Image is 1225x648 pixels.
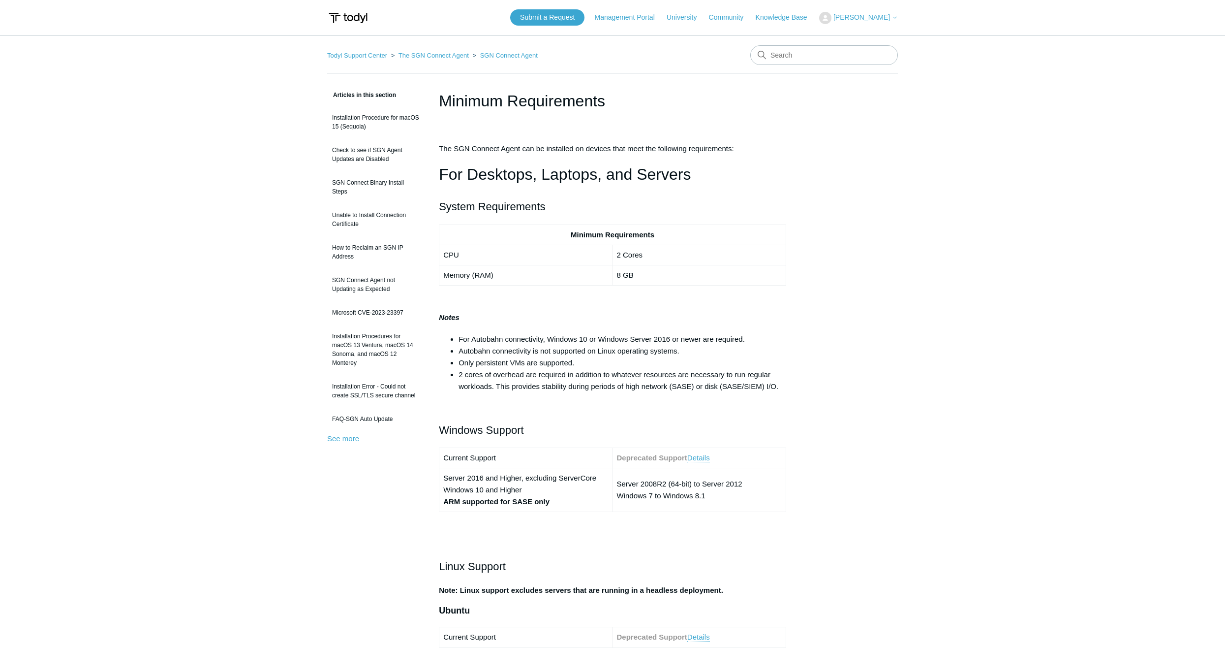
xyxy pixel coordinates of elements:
[439,448,612,468] td: Current Support
[439,144,734,153] span: The SGN Connect Agent can be installed on devices that meet the following requirements:
[327,327,424,372] a: Installation Procedures for macOS 13 Ventura, macOS 14 Sonoma, and macOS 12 Monterey
[439,89,786,113] h1: Minimum Requirements
[439,200,545,213] span: System Requirements
[327,52,389,59] li: Todyl Support Center
[459,333,786,345] li: For Autobahn connectivity, Windows 10 or Windows Server 2016 or newer are required.
[616,633,687,641] strong: Deprecated Support
[470,52,537,59] li: SGN Connect Agent
[612,468,786,512] td: Server 2008R2 (64-bit) to Server 2012 Windows 7 to Windows 8.1
[327,410,424,428] a: FAQ-SGN Auto Update
[327,92,396,98] span: Articles in this section
[439,424,523,436] span: Windows Support
[439,586,723,594] strong: Note: Linux support excludes servers that are running in a headless deployment.
[327,141,424,168] a: Check to see if SGN Agent Updates are Disabled
[439,468,612,512] td: Server 2016 and Higher, excluding ServerCore Windows 10 and Higher
[327,377,424,405] a: Installation Error - Could not create SSL/TLS secure channel
[327,52,387,59] a: Todyl Support Center
[439,245,612,265] td: CPU
[510,9,584,26] a: Submit a Request
[327,303,424,322] a: Microsoft CVE-2023-23397
[389,52,471,59] li: The SGN Connect Agent
[687,633,710,642] a: Details
[439,627,612,647] td: Current Support
[750,45,898,65] input: Search
[595,12,665,23] a: Management Portal
[833,13,890,21] span: [PERSON_NAME]
[756,12,817,23] a: Knowledge Base
[459,369,786,392] li: 2 cores of overhead are required in addition to whatever resources are necessary to run regular w...
[571,230,654,239] strong: Minimum Requirements
[398,52,469,59] a: The SGN Connect Agent
[327,271,424,298] a: SGN Connect Agent not Updating as Expected
[327,108,424,136] a: Installation Procedure for macOS 15 (Sequoia)
[327,434,359,443] a: See more
[480,52,538,59] a: SGN Connect Agent
[327,9,369,27] img: Todyl Support Center Help Center home page
[327,173,424,201] a: SGN Connect Binary Install Steps
[439,265,612,285] td: Memory (RAM)
[687,454,710,462] a: Details
[616,454,687,462] strong: Deprecated Support
[612,265,786,285] td: 8 GB
[439,313,459,322] strong: Notes
[439,606,470,616] span: Ubuntu
[459,345,786,357] li: Autobahn connectivity is not supported on Linux operating systems.
[439,560,506,573] span: Linux Support
[439,165,691,183] span: For Desktops, Laptops, and Servers
[443,497,550,506] strong: ARM supported for SASE only
[327,206,424,233] a: Unable to Install Connection Certificate
[612,245,786,265] td: 2 Cores
[667,12,706,23] a: University
[819,12,898,24] button: [PERSON_NAME]
[327,238,424,266] a: How to Reclaim an SGN IP Address
[709,12,754,23] a: Community
[459,357,786,369] li: Only persistent VMs are supported.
